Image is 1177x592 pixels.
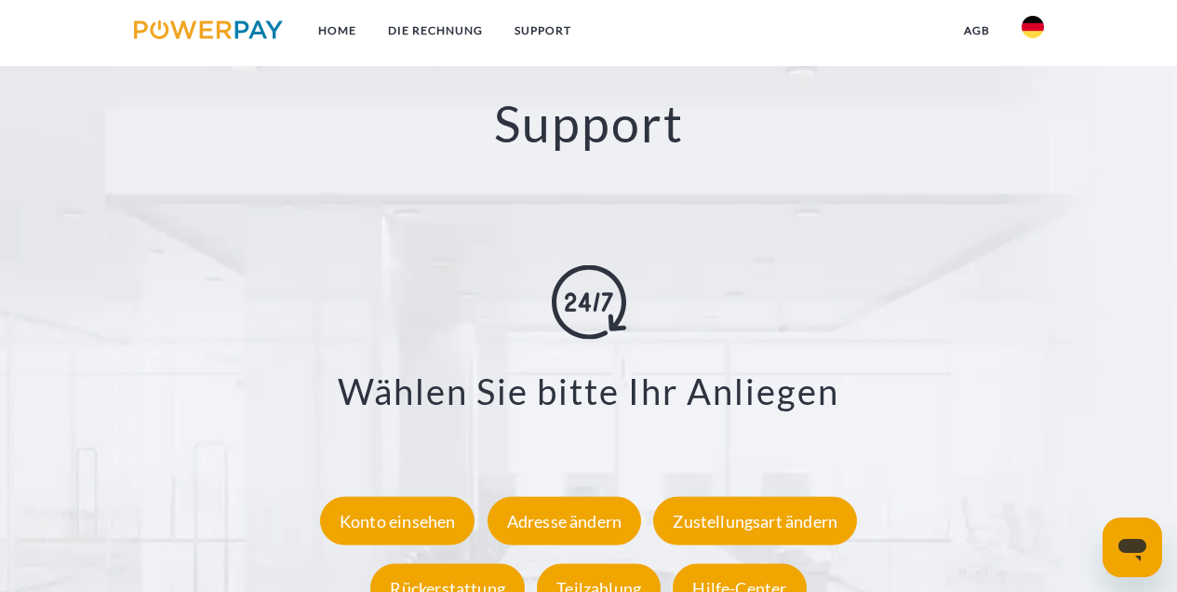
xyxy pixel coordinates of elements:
iframe: Schaltfläche zum Öffnen des Messaging-Fensters; Konversation läuft [1103,518,1162,577]
a: Konto einsehen [315,511,480,531]
a: Home [302,14,372,47]
a: SUPPORT [499,14,587,47]
a: Zustellungsart ändern [649,511,862,531]
h2: Support [59,92,1118,155]
div: Konto einsehen [320,497,475,545]
img: logo-powerpay.svg [134,20,284,39]
div: Adresse ändern [488,497,642,545]
h3: Wählen Sie bitte Ihr Anliegen [82,370,1095,414]
img: online-shopping.svg [552,265,626,340]
img: de [1022,16,1044,38]
div: Zustellungsart ändern [653,497,857,545]
a: Adresse ändern [483,511,647,531]
a: agb [948,14,1006,47]
a: DIE RECHNUNG [372,14,499,47]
